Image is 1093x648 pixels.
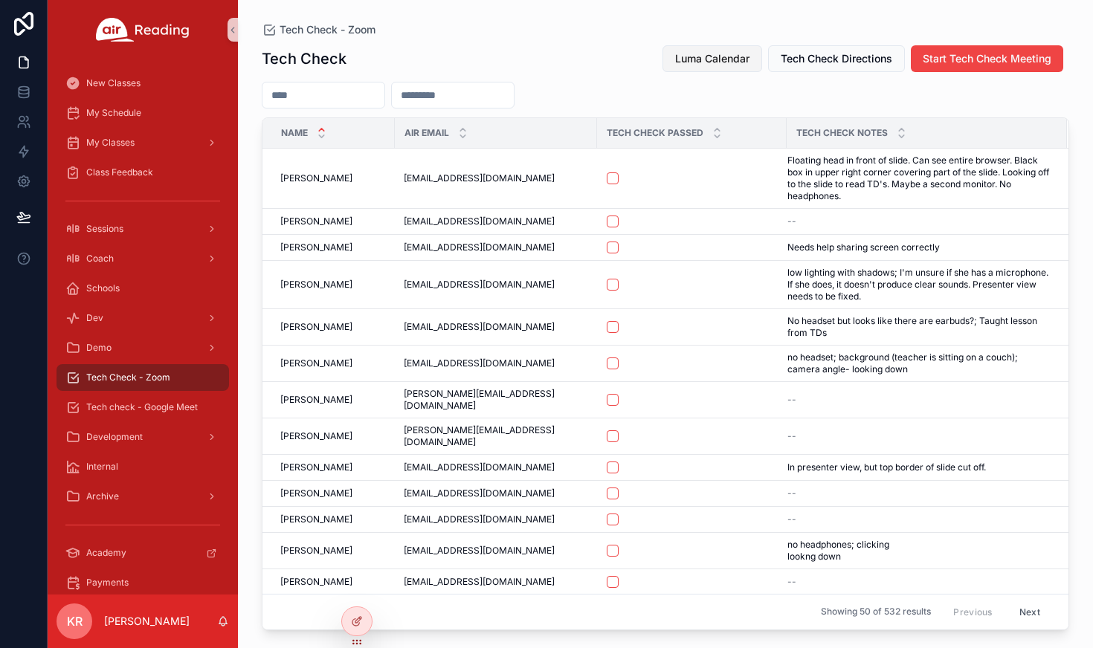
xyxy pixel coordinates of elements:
a: Floating head in front of slide. Can see entire browser. Black box in upper right corner covering... [787,155,1049,202]
a: Tech check - Google Meet [57,394,229,421]
span: no headset; background (teacher is sitting on a couch); camera angle- looking down [787,351,1049,375]
a: low lighting with shadows; I'm unsure if she has a microphone. If she does, it doesn't produce cl... [787,267,1049,302]
a: Tech Check - Zoom [262,22,375,37]
a: Sessions [57,216,229,242]
span: -- [787,487,796,499]
span: -- [787,430,796,442]
span: Class Feedback [86,166,153,178]
span: [EMAIL_ADDRESS][DOMAIN_NAME] [404,576,555,588]
span: Schools [86,282,120,294]
a: -- [787,576,1049,588]
a: [EMAIL_ADDRESS][DOMAIN_NAME] [404,513,588,525]
a: [PERSON_NAME] [280,321,386,333]
span: [EMAIL_ADDRESS][DOMAIN_NAME] [404,279,555,291]
div: scrollable content [48,59,238,594]
span: Luma Calendar [675,51,749,66]
span: KR [67,612,83,630]
a: [EMAIL_ADDRESS][DOMAIN_NAME] [404,216,588,227]
span: In presenter view, but top border of slide cut off. [787,461,986,473]
a: Demo [57,334,229,361]
a: [PERSON_NAME] [280,242,386,253]
span: Academy [86,547,126,559]
a: [PERSON_NAME][EMAIL_ADDRESS][DOMAIN_NAME] [404,424,588,448]
a: [PERSON_NAME] [280,172,386,184]
a: Academy [57,540,229,566]
a: -- [787,487,1049,499]
span: [PERSON_NAME] [280,394,352,406]
span: Archive [86,490,119,502]
span: [EMAIL_ADDRESS][DOMAIN_NAME] [404,242,555,253]
a: [EMAIL_ADDRESS][DOMAIN_NAME] [404,242,588,253]
span: Start Tech Check Meeting [923,51,1051,66]
span: -- [787,513,796,525]
span: -- [787,394,796,406]
span: [PERSON_NAME] [280,513,352,525]
span: [PERSON_NAME] [280,216,352,227]
span: [PERSON_NAME] [280,461,352,473]
span: Tech check - Google Meet [86,401,198,413]
a: Internal [57,453,229,480]
a: In presenter view, but top border of slide cut off. [787,461,1049,473]
a: [PERSON_NAME][EMAIL_ADDRESS][DOMAIN_NAME] [404,388,588,412]
a: Needs help sharing screen correctly [787,242,1049,253]
span: [PERSON_NAME] [280,487,352,499]
span: New Classes [86,77,141,89]
a: Coach [57,245,229,272]
span: My Schedule [86,107,141,119]
span: [PERSON_NAME] [280,321,352,333]
a: [PERSON_NAME] [280,513,386,525]
span: -- [787,216,796,227]
span: Payments [86,577,129,589]
span: Tech Check - Zoom [86,372,170,383]
a: [EMAIL_ADDRESS][DOMAIN_NAME] [404,321,588,333]
span: My Classes [86,137,135,149]
a: -- [787,216,1049,227]
button: Next [1009,600,1051,623]
a: no headphones; clicking lookng down [787,539,1049,563]
a: [EMAIL_ADDRESS][DOMAIN_NAME] [404,487,588,499]
a: [PERSON_NAME] [280,394,386,406]
a: Development [57,424,229,450]
span: Air Email [404,127,449,139]
a: [EMAIL_ADDRESS][DOMAIN_NAME] [404,279,588,291]
a: My Classes [57,129,229,156]
span: Tech Check Directions [781,51,892,66]
a: [PERSON_NAME] [280,487,386,499]
button: Start Tech Check Meeting [911,45,1063,72]
a: [EMAIL_ADDRESS][DOMAIN_NAME] [404,357,588,369]
a: Payments [57,569,229,596]
a: No headset but looks like there are earbuds?; Taught lesson from TDs [787,315,1049,339]
span: Needs help sharing screen correctly [787,242,940,253]
span: Tech Check Passed [607,127,703,139]
a: -- [787,430,1049,442]
a: [PERSON_NAME] [280,461,386,473]
span: [EMAIL_ADDRESS][DOMAIN_NAME] [404,545,555,557]
span: [EMAIL_ADDRESS][DOMAIN_NAME] [404,321,555,333]
span: [EMAIL_ADDRESS][DOMAIN_NAME] [404,357,555,369]
a: [PERSON_NAME] [280,216,386,227]
span: [EMAIL_ADDRESS][DOMAIN_NAME] [404,172,555,184]
a: Schools [57,275,229,302]
a: Class Feedback [57,159,229,186]
span: [PERSON_NAME] [280,279,352,291]
p: [PERSON_NAME] [104,614,190,629]
a: Archive [57,483,229,510]
span: Development [86,431,143,443]
span: no headphones; clicking lookng down [787,539,945,563]
a: -- [787,394,1049,406]
a: New Classes [57,70,229,97]
span: [EMAIL_ADDRESS][DOMAIN_NAME] [404,513,555,525]
a: [EMAIL_ADDRESS][DOMAIN_NAME] [404,461,588,473]
a: [PERSON_NAME] [280,357,386,369]
span: [PERSON_NAME] [280,545,352,557]
span: Internal [86,461,118,473]
span: Tech Check Notes [796,127,888,139]
span: Showing 50 of 532 results [821,606,931,618]
a: [PERSON_NAME] [280,430,386,442]
h1: Tech Check [262,48,346,69]
span: [PERSON_NAME] [280,576,352,588]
